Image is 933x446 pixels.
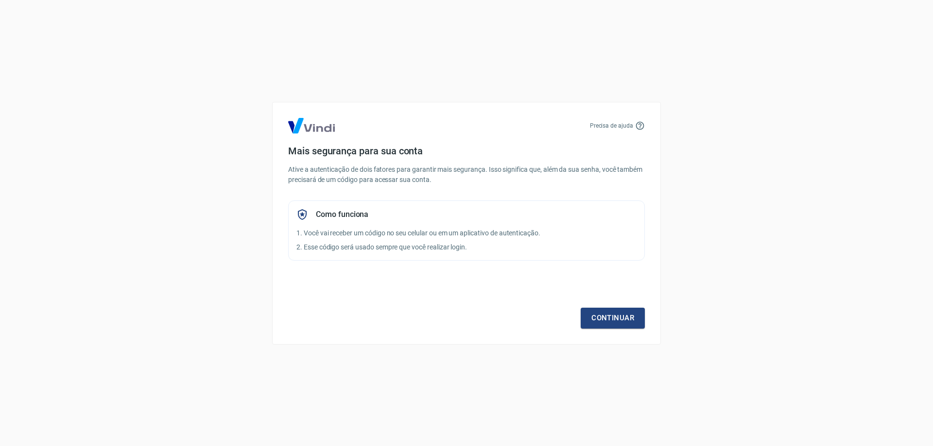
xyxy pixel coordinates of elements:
p: 1. Você vai receber um código no seu celular ou em um aplicativo de autenticação. [296,228,637,238]
p: Ative a autenticação de dois fatores para garantir mais segurança. Isso significa que, além da su... [288,165,645,185]
h5: Como funciona [316,210,368,219]
img: Logo Vind [288,118,335,133]
p: Precisa de ajuda [590,121,633,130]
h4: Mais segurança para sua conta [288,145,645,157]
p: 2. Esse código será usado sempre que você realizar login. [296,242,637,252]
a: Continuar [581,308,645,328]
